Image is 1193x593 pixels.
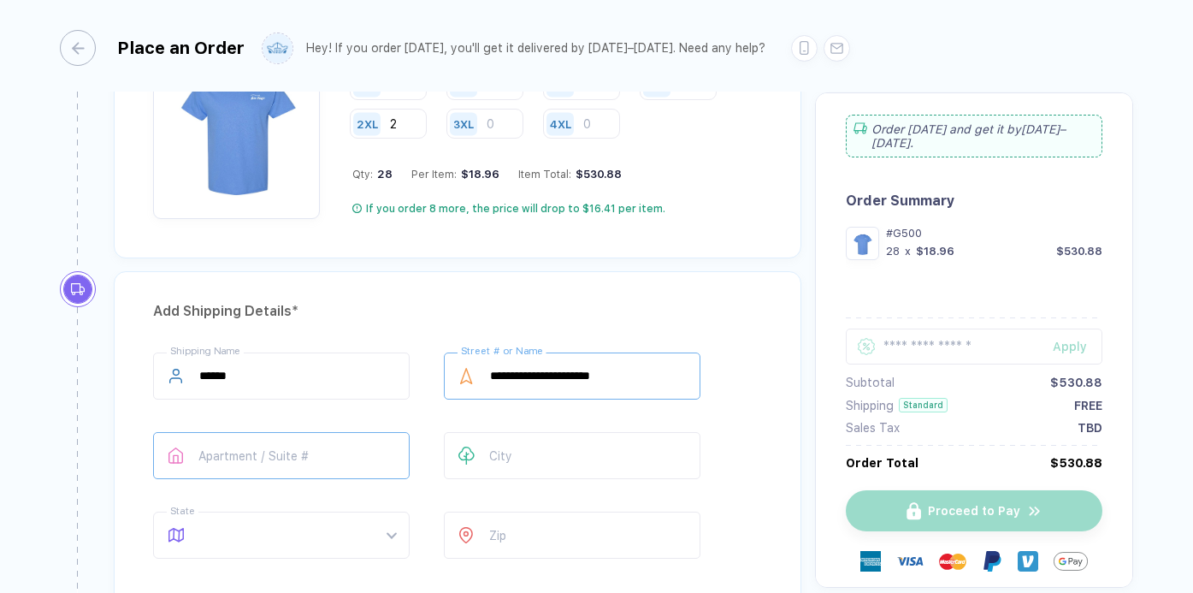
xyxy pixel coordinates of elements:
img: Paypal [982,551,1002,572]
div: Apply [1053,340,1102,353]
div: 28 [886,245,900,258]
img: 5a10ba0a-98ef-4a66-ab59-2cbf819e4b1b_nt_front_1758005324971.jpg [162,51,311,201]
div: Hey! If you order [DATE], you'll get it delivered by [DATE]–[DATE]. Need any help? [306,41,765,56]
div: Order [DATE] and get it by [DATE]–[DATE] . [846,115,1102,157]
div: $530.88 [571,168,622,181]
div: Add Shipping Details [153,298,762,325]
div: Standard [899,398,948,412]
div: Shipping [846,399,894,412]
div: Order Total [846,456,918,470]
div: FREE [1074,399,1102,412]
img: express [860,551,881,572]
div: TBD [1078,421,1102,435]
div: 4XL [550,117,571,130]
span: 28 [373,168,393,181]
div: Sales Tax [846,421,900,435]
div: $530.88 [1056,245,1102,258]
div: 2XL [357,117,378,130]
div: 3XL [453,117,474,130]
div: $18.96 [457,168,499,181]
div: #G500 [886,227,1102,240]
div: Qty: [352,168,393,181]
div: If you order 8 more, the price will drop to $16.41 per item. [366,202,665,216]
div: $530.88 [1050,376,1102,389]
img: visa [896,548,924,575]
div: Subtotal [846,376,895,389]
div: Item Total: [518,168,622,181]
img: Venmo [1018,551,1038,572]
div: Per Item: [411,168,499,181]
img: 5a10ba0a-98ef-4a66-ab59-2cbf819e4b1b_nt_front_1758005324971.jpg [850,231,875,256]
div: $530.88 [1050,456,1102,470]
div: $18.96 [916,245,954,258]
img: master-card [939,548,966,575]
div: Place an Order [117,38,245,58]
div: x [903,245,912,258]
button: Apply [1031,329,1102,365]
img: GPay [1054,544,1088,578]
div: Order Summary [846,193,1102,209]
img: user profile [263,33,292,63]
